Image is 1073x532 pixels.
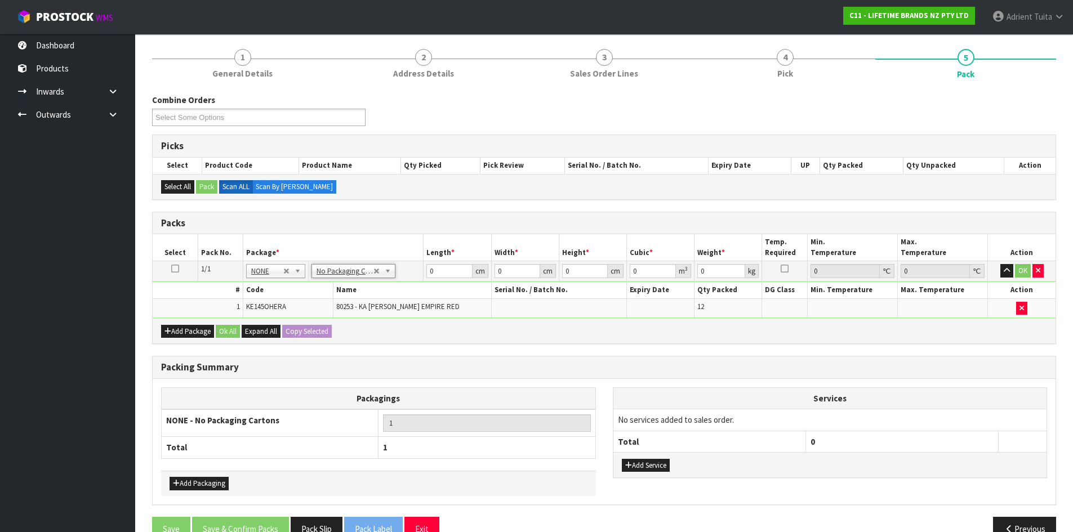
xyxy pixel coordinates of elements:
[201,264,211,274] span: 1/1
[153,234,198,261] th: Select
[299,158,401,173] th: Product Name
[694,234,762,261] th: Weight
[970,264,985,278] div: ℃
[212,68,273,79] span: General Details
[243,282,333,298] th: Code
[676,264,691,278] div: m
[559,234,626,261] th: Height
[1004,158,1056,173] th: Action
[198,234,243,261] th: Pack No.
[762,282,807,298] th: DG Class
[613,409,1047,431] td: No services added to sales order.
[161,180,194,194] button: Select All
[161,325,214,338] button: Add Package
[162,387,596,409] th: Packagings
[282,325,332,338] button: Copy Selected
[565,158,709,173] th: Serial No. / Batch No.
[791,158,820,173] th: UP
[807,282,897,298] th: Min. Temperature
[237,302,240,311] span: 1
[242,325,281,338] button: Expand All
[170,477,229,490] button: Add Packaging
[777,49,794,66] span: 4
[570,68,638,79] span: Sales Order Lines
[1007,11,1032,22] span: Adrient
[1034,11,1052,22] span: Tuita
[613,388,1047,409] th: Services
[161,362,1047,373] h3: Packing Summary
[216,325,240,338] button: Ok All
[480,158,565,173] th: Pick Review
[627,282,694,298] th: Expiry Date
[622,459,670,472] button: Add Service
[958,49,974,66] span: 5
[843,7,975,25] a: C11 - LIFETIME BRANDS NZ PTY LTD
[596,49,613,66] span: 3
[166,415,279,426] strong: NONE - No Packaging Cartons
[17,10,31,24] img: cube-alt.png
[246,302,286,311] span: KE145OHERA
[491,234,559,261] th: Width
[152,94,215,106] label: Combine Orders
[162,437,379,458] th: Total
[1015,264,1031,278] button: OK
[903,158,1004,173] th: Qty Unpacked
[202,158,299,173] th: Product Code
[36,10,94,24] span: ProStock
[251,265,283,278] span: NONE
[245,327,277,336] span: Expand All
[849,11,969,20] strong: C11 - LIFETIME BRANDS NZ PTY LTD
[96,12,113,23] small: WMS
[627,234,694,261] th: Cubic
[424,234,491,261] th: Length
[988,234,1056,261] th: Action
[811,436,815,447] span: 0
[694,282,762,298] th: Qty Packed
[777,68,793,79] span: Pick
[957,68,974,80] span: Pack
[243,234,424,261] th: Package
[608,264,624,278] div: cm
[393,68,454,79] span: Address Details
[697,302,704,311] span: 12
[540,264,556,278] div: cm
[383,442,388,453] span: 1
[613,431,806,452] th: Total
[897,234,987,261] th: Max. Temperature
[161,218,1047,229] h3: Packs
[415,49,432,66] span: 2
[234,49,251,66] span: 1
[161,141,1047,151] h3: Picks
[336,302,460,311] span: 80253 - KA [PERSON_NAME] EMPIRE RED
[807,234,897,261] th: Min. Temperature
[317,265,373,278] span: No Packaging Cartons
[745,264,759,278] div: kg
[491,282,626,298] th: Serial No. / Batch No.
[219,180,253,194] label: Scan ALL
[473,264,488,278] div: cm
[196,180,217,194] button: Pack
[252,180,336,194] label: Scan By [PERSON_NAME]
[880,264,894,278] div: ℃
[762,234,807,261] th: Temp. Required
[709,158,791,173] th: Expiry Date
[333,282,492,298] th: Name
[820,158,903,173] th: Qty Packed
[685,265,688,272] sup: 3
[897,282,987,298] th: Max. Temperature
[988,282,1056,298] th: Action
[153,158,202,173] th: Select
[401,158,480,173] th: Qty Picked
[153,282,243,298] th: #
